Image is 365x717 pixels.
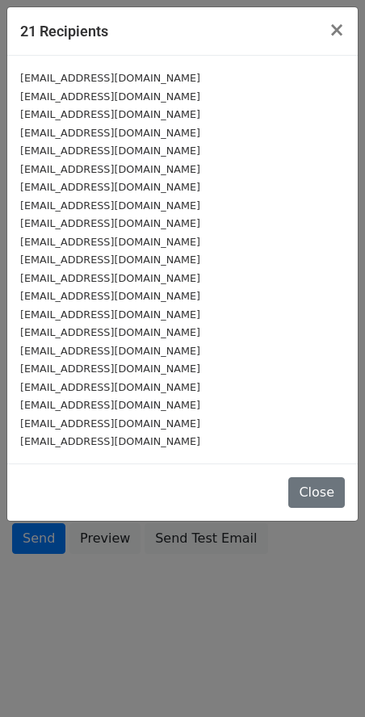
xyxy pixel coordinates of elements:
small: [EMAIL_ADDRESS][DOMAIN_NAME] [20,254,200,266]
small: [EMAIL_ADDRESS][DOMAIN_NAME] [20,72,200,84]
span: × [329,19,345,41]
small: [EMAIL_ADDRESS][DOMAIN_NAME] [20,236,200,248]
small: [EMAIL_ADDRESS][DOMAIN_NAME] [20,399,200,411]
small: [EMAIL_ADDRESS][DOMAIN_NAME] [20,217,200,229]
small: [EMAIL_ADDRESS][DOMAIN_NAME] [20,90,200,103]
small: [EMAIL_ADDRESS][DOMAIN_NAME] [20,381,200,393]
small: [EMAIL_ADDRESS][DOMAIN_NAME] [20,163,200,175]
small: [EMAIL_ADDRESS][DOMAIN_NAME] [20,199,200,212]
small: [EMAIL_ADDRESS][DOMAIN_NAME] [20,308,200,321]
iframe: Chat Widget [284,639,365,717]
small: [EMAIL_ADDRESS][DOMAIN_NAME] [20,326,200,338]
small: [EMAIL_ADDRESS][DOMAIN_NAME] [20,108,200,120]
button: Close [288,477,345,508]
small: [EMAIL_ADDRESS][DOMAIN_NAME] [20,290,200,302]
button: Close [316,7,358,52]
small: [EMAIL_ADDRESS][DOMAIN_NAME] [20,127,200,139]
small: [EMAIL_ADDRESS][DOMAIN_NAME] [20,435,200,447]
small: [EMAIL_ADDRESS][DOMAIN_NAME] [20,145,200,157]
small: [EMAIL_ADDRESS][DOMAIN_NAME] [20,272,200,284]
small: [EMAIL_ADDRESS][DOMAIN_NAME] [20,417,200,430]
small: [EMAIL_ADDRESS][DOMAIN_NAME] [20,345,200,357]
small: [EMAIL_ADDRESS][DOMAIN_NAME] [20,181,200,193]
small: [EMAIL_ADDRESS][DOMAIN_NAME] [20,363,200,375]
h5: 21 Recipients [20,20,108,42]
